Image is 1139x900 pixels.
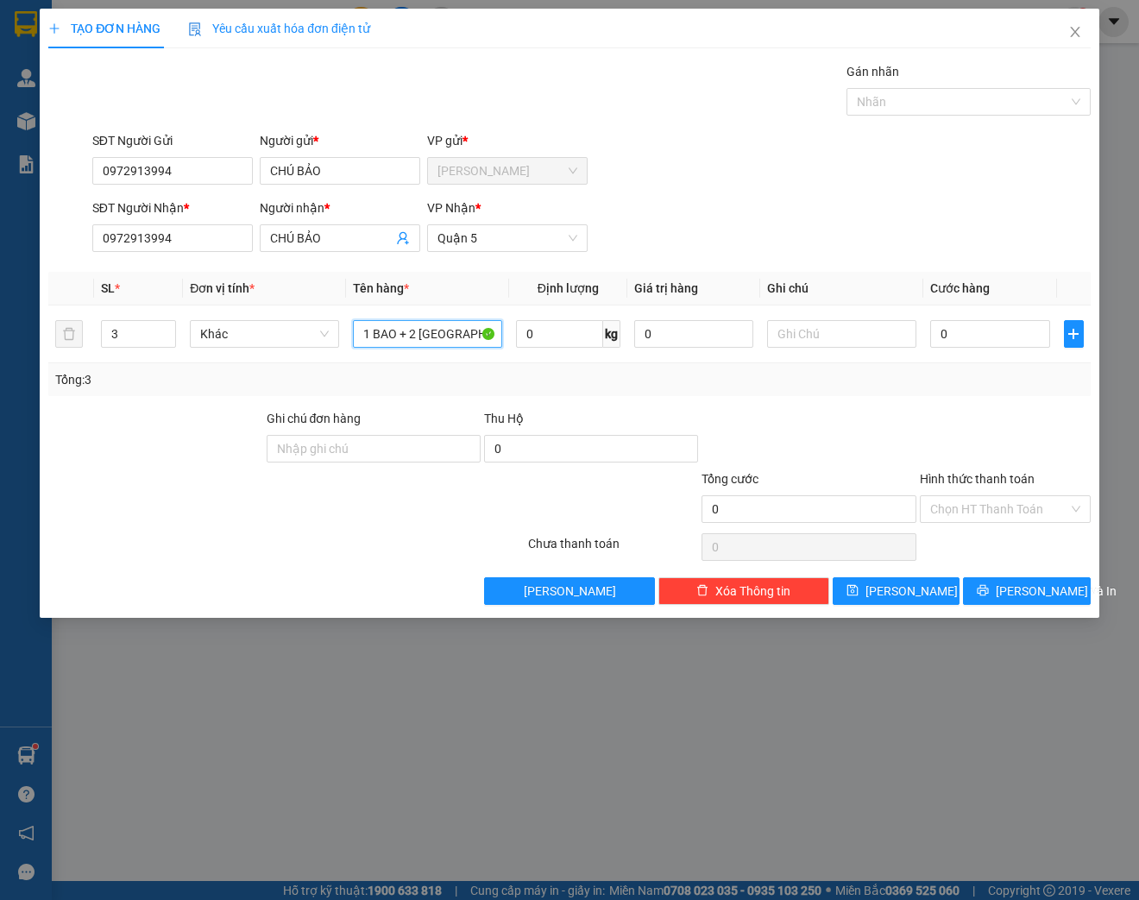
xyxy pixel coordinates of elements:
label: Ghi chú đơn hàng [267,412,362,425]
span: Yêu cầu xuất hóa đơn điện tử [188,22,370,35]
span: [PERSON_NAME] và In [996,582,1117,601]
button: Close [1051,9,1099,57]
span: Cước hàng [930,281,990,295]
span: [PERSON_NAME] [524,582,616,601]
input: Ghi chú đơn hàng [267,435,481,463]
span: Giá trị hàng [634,281,698,295]
div: SĐT Người Nhận [92,198,253,217]
span: VP Nhận [427,201,475,215]
img: icon [188,22,202,36]
div: Tổng: 3 [55,370,441,389]
span: Thu Hộ [484,412,524,425]
span: plus [1065,327,1083,341]
div: Người gửi [260,131,420,150]
input: Ghi Chú [767,320,916,348]
span: Tên hàng [353,281,409,295]
span: save [846,584,859,598]
div: Người nhận [260,198,420,217]
span: Diên Khánh [437,158,577,184]
label: Hình thức thanh toán [920,472,1035,486]
div: Chưa thanh toán [526,534,701,564]
span: delete [696,584,708,598]
th: Ghi chú [760,272,923,305]
span: plus [48,22,60,35]
button: plus [1064,320,1084,348]
button: delete [55,320,83,348]
span: Định lượng [538,281,599,295]
span: kg [603,320,620,348]
span: Xóa Thông tin [715,582,790,601]
button: save[PERSON_NAME] [833,577,960,605]
span: printer [977,584,989,598]
span: user-add [396,231,410,245]
input: 0 [634,320,753,348]
button: [PERSON_NAME] [484,577,655,605]
span: Đơn vị tính [190,281,255,295]
span: close [1068,25,1082,39]
div: SĐT Người Gửi [92,131,253,150]
label: Gán nhãn [846,65,899,79]
button: printer[PERSON_NAME] và In [963,577,1090,605]
span: Tổng cước [702,472,758,486]
button: deleteXóa Thông tin [658,577,829,605]
span: SL [101,281,115,295]
span: Quận 5 [437,225,577,251]
div: VP gửi [427,131,588,150]
span: TẠO ĐƠN HÀNG [48,22,160,35]
input: VD: Bàn, Ghế [353,320,502,348]
span: [PERSON_NAME] [865,582,958,601]
span: Khác [200,321,329,347]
